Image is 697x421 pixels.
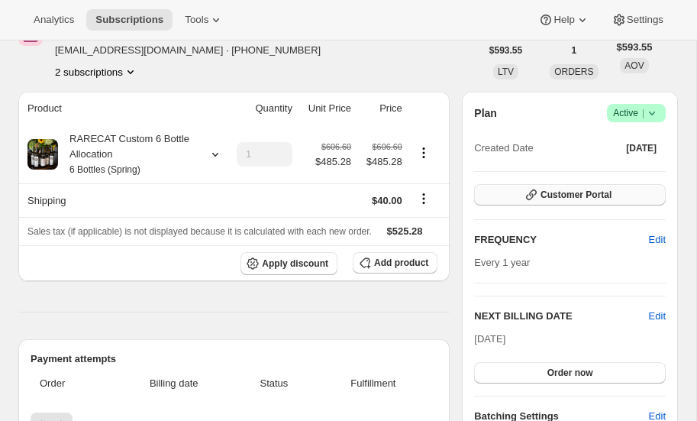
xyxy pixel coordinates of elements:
button: 1 [563,40,586,61]
th: Product [18,92,224,125]
th: Order [31,367,113,400]
button: Customer Portal [474,184,666,206]
span: 1 [572,44,577,57]
button: Add product [353,252,437,274]
span: [DATE] [474,333,505,345]
th: Shipping [18,183,224,217]
span: $593.55 [489,44,522,57]
span: Apply discount [262,257,328,270]
button: $593.55 [480,40,531,61]
button: Edit [640,228,675,252]
span: Active [613,105,660,121]
span: AOV [624,60,644,71]
span: Customer Portal [540,189,611,201]
span: Edit [649,232,666,248]
span: | [642,107,644,119]
span: [DATE] [626,142,657,154]
button: Help [529,9,599,31]
small: $606.60 [321,142,351,151]
img: product img [27,139,58,170]
span: Fulfillment [318,376,428,391]
button: Settings [602,9,673,31]
h2: Payment attempts [31,351,437,367]
span: Tools [185,14,208,26]
h2: Plan [474,105,497,121]
span: Settings [627,14,663,26]
span: Billing date [118,376,230,391]
span: Order now [547,367,593,379]
button: Product actions [411,144,436,161]
span: Help [553,14,574,26]
button: Edit [649,309,666,324]
th: Price [356,92,407,125]
button: Subscriptions [86,9,173,31]
span: $485.28 [360,154,402,170]
small: $606.60 [373,142,402,151]
th: Quantity [224,92,297,125]
span: Analytics [34,14,74,26]
button: Tools [176,9,233,31]
h2: NEXT BILLING DATE [474,309,648,324]
span: Created Date [474,141,533,156]
span: ORDERS [554,66,593,77]
button: Shipping actions [411,190,436,207]
button: Order now [474,362,666,384]
span: $485.28 [315,154,351,170]
th: Unit Price [297,92,356,125]
span: $40.00 [372,195,402,206]
div: RARECAT Custom 6 Bottle Allocation [58,131,195,177]
button: Product actions [55,64,138,79]
span: LTV [498,66,514,77]
button: Apply discount [240,252,337,275]
span: [EMAIL_ADDRESS][DOMAIN_NAME] · [PHONE_NUMBER] [55,43,334,58]
span: Sales tax (if applicable) is not displayed because it is calculated with each new order. [27,226,372,237]
span: Add product [374,257,428,269]
button: [DATE] [617,138,666,159]
span: Subscriptions [95,14,163,26]
span: $525.28 [387,225,423,237]
small: 6 Bottles (Spring) [69,164,140,175]
span: $593.55 [617,40,653,55]
button: Analytics [24,9,83,31]
span: Every 1 year [474,257,530,268]
h2: FREQUENCY [474,232,648,248]
span: Status [239,376,308,391]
